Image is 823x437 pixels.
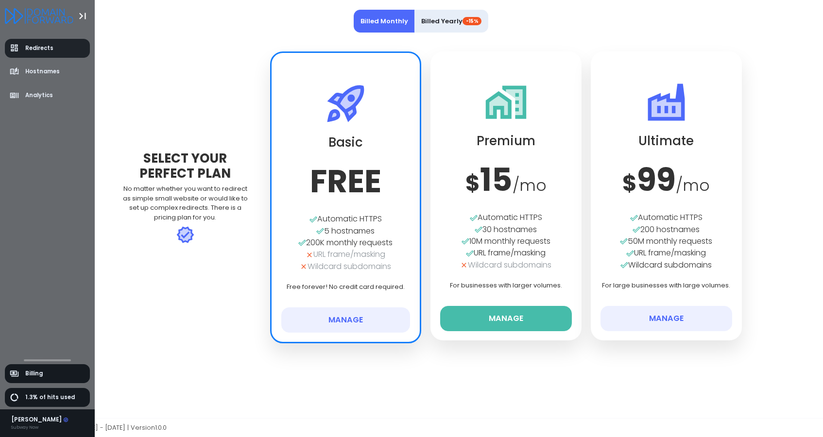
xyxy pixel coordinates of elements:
[11,424,69,431] div: Subway Now
[600,306,733,331] button: Manage
[73,7,92,25] button: Toggle Aside
[600,134,733,149] h2: Ultimate
[440,247,572,259] div: URL frame/masking
[281,261,411,272] div: Wildcard subdomains
[463,17,481,25] span: -15%
[465,168,480,199] span: $
[622,168,637,199] span: $
[281,307,411,333] button: Manage
[281,225,411,237] div: 5 hostnames
[5,86,90,105] a: Analytics
[281,163,411,201] h3: FREE
[5,364,90,383] a: Billing
[600,161,733,199] h3: 99
[5,388,90,407] a: 1.3% of hits used
[38,423,167,432] span: Copyright © [DATE] - [DATE] | Version 1.0.0
[5,39,90,58] a: Redirects
[600,281,733,290] p: For large businesses with large volumes.
[440,161,572,199] h3: 15
[600,212,733,223] div: Automatic HTTPS
[600,247,733,259] div: URL frame/masking
[25,370,43,378] span: Billing
[25,393,75,402] span: 1.3% of hits used
[25,67,60,76] span: Hostnames
[354,10,415,33] button: Billed Monthly
[281,237,411,249] div: 200K monthly requests
[600,224,733,235] div: 200 hostnames
[281,282,411,292] p: Free forever! No credit card required.
[440,224,572,235] div: 30 hostnames
[5,62,90,81] a: Hostnames
[600,235,733,247] div: 50M monthly requests
[281,135,411,150] h2: Basic
[440,235,572,247] div: 10M monthly requests
[600,259,733,271] div: Wildcard subdomains
[440,259,572,271] div: Wildcard subdomains
[440,212,572,223] div: Automatic HTTPS
[440,281,572,290] p: For businesses with larger volumes.
[5,9,73,22] a: Logo
[440,306,572,331] button: Manage
[440,134,572,149] h2: Premium
[115,184,256,222] div: No matter whether you want to redirect as simple small website or would like to set up complex re...
[414,10,488,33] button: Billed Yearly-15%
[25,91,53,100] span: Analytics
[513,174,547,196] span: / mo
[115,151,256,181] div: Select Your Perfect Plan
[676,174,710,196] span: / mo
[11,416,69,424] div: [PERSON_NAME]
[281,213,411,225] div: Automatic HTTPS
[25,44,53,52] span: Redirects
[281,249,411,260] div: URL frame/masking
